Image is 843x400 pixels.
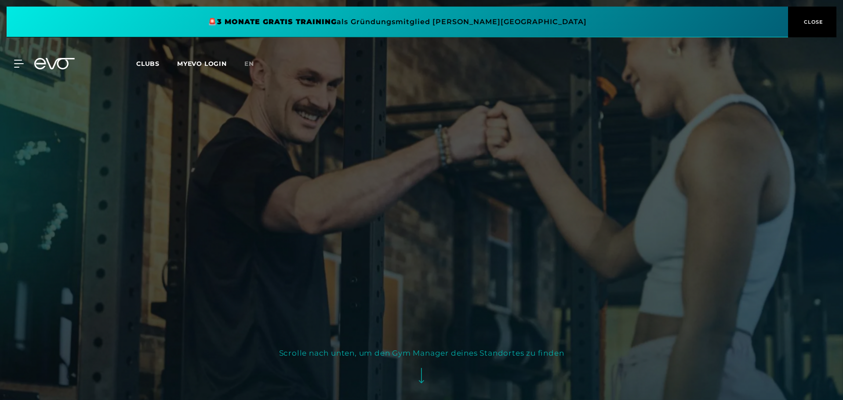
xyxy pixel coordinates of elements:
div: Scrolle nach unten, um den Gym Manager deines Standortes zu finden [279,346,564,360]
a: en [244,59,265,69]
button: CLOSE [788,7,836,37]
a: MYEVO LOGIN [177,60,227,68]
a: Clubs [136,59,177,68]
span: en [244,60,254,68]
span: CLOSE [802,18,823,26]
span: Clubs [136,60,160,68]
button: Scrolle nach unten, um den Gym Manager deines Standortes zu finden [279,346,564,391]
